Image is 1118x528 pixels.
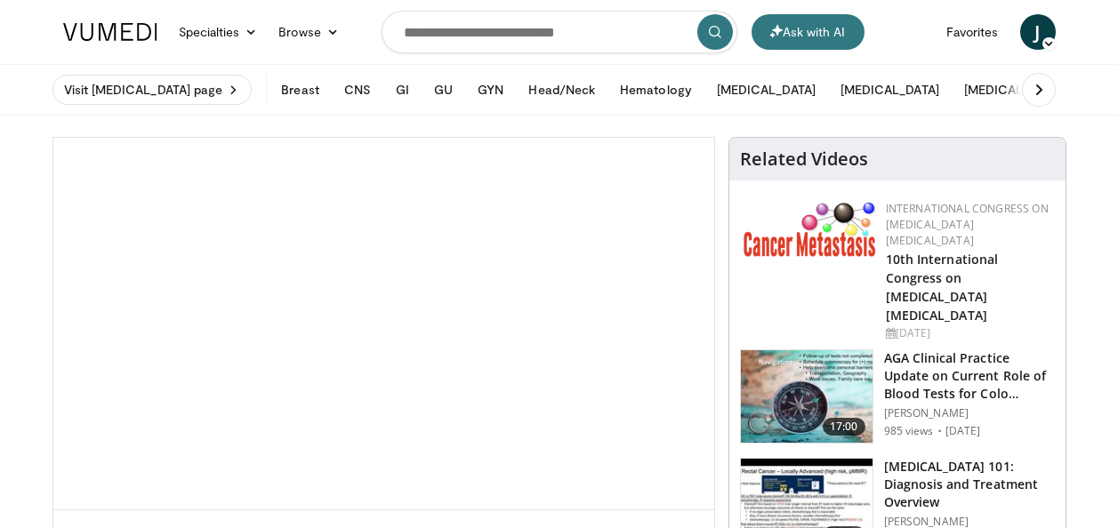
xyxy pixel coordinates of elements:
[884,424,934,438] p: 985 views
[518,72,606,108] button: Head/Neck
[752,14,865,50] button: Ask with AI
[423,72,463,108] button: GU
[830,72,950,108] button: [MEDICAL_DATA]
[945,424,981,438] p: [DATE]
[937,424,942,438] div: ·
[52,75,253,105] a: Visit [MEDICAL_DATA] page
[886,201,1049,248] a: International Congress on [MEDICAL_DATA] [MEDICAL_DATA]
[1020,14,1056,50] a: J
[268,14,350,50] a: Browse
[270,72,329,108] button: Breast
[609,72,703,108] button: Hematology
[886,325,1051,341] div: [DATE]
[823,418,865,436] span: 17:00
[886,251,999,324] a: 10th International Congress on [MEDICAL_DATA] [MEDICAL_DATA]
[53,138,714,510] video-js: Video Player
[744,201,877,257] img: 6ff8bc22-9509-4454-a4f8-ac79dd3b8976.png.150x105_q85_autocrop_double_scale_upscale_version-0.2.png
[334,72,382,108] button: CNS
[63,23,157,41] img: VuMedi Logo
[953,72,1074,108] button: [MEDICAL_DATA]
[740,349,1055,444] a: 17:00 AGA Clinical Practice Update on Current Role of Blood Tests for Colo… [PERSON_NAME] 985 vie...
[884,458,1055,511] h3: [MEDICAL_DATA] 101: Diagnosis and Treatment Overview
[385,72,420,108] button: GI
[706,72,826,108] button: [MEDICAL_DATA]
[740,148,868,170] h4: Related Videos
[884,406,1055,420] p: [PERSON_NAME]
[936,14,1009,50] a: Favorites
[741,350,873,443] img: 9319a17c-ea45-4555-a2c0-30ea7aed39c4.150x105_q85_crop-smart_upscale.jpg
[382,11,737,53] input: Search topics, interventions
[168,14,269,50] a: Specialties
[884,349,1055,403] h3: AGA Clinical Practice Update on Current Role of Blood Tests for Colo…
[467,72,514,108] button: GYN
